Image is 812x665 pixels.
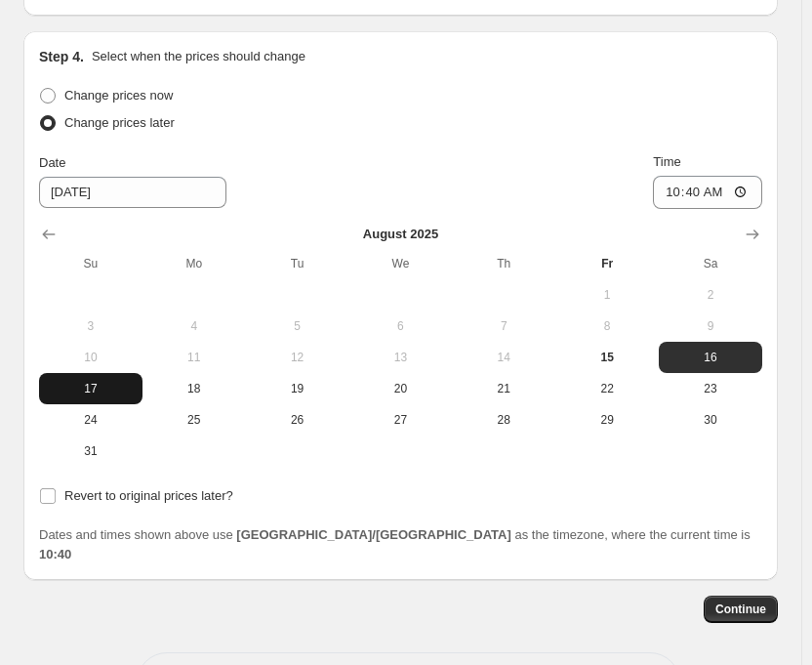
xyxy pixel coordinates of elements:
[460,381,548,396] span: 21
[739,221,766,248] button: Show next month, September 2025
[349,248,453,279] th: Wednesday
[555,404,659,436] button: Friday August 29 2025
[452,311,555,342] button: Thursday August 7 2025
[39,155,65,170] span: Date
[39,342,142,373] button: Sunday August 10 2025
[39,311,142,342] button: Sunday August 3 2025
[254,350,342,365] span: 12
[555,248,659,279] th: Friday
[667,381,754,396] span: 23
[667,318,754,334] span: 9
[460,256,548,271] span: Th
[39,547,71,561] b: 10:40
[667,412,754,428] span: 30
[47,350,135,365] span: 10
[659,248,762,279] th: Saturday
[39,248,142,279] th: Sunday
[555,279,659,311] button: Friday August 1 2025
[39,47,84,66] h2: Step 4.
[349,404,453,436] button: Wednesday August 27 2025
[47,443,135,459] span: 31
[39,373,142,404] button: Sunday August 17 2025
[563,412,651,428] span: 29
[150,412,238,428] span: 25
[357,350,445,365] span: 13
[35,221,62,248] button: Show previous month, July 2025
[460,350,548,365] span: 14
[47,256,135,271] span: Su
[64,88,173,103] span: Change prices now
[47,318,135,334] span: 3
[142,342,246,373] button: Monday August 11 2025
[246,373,349,404] button: Tuesday August 19 2025
[47,381,135,396] span: 17
[452,404,555,436] button: Thursday August 28 2025
[92,47,305,66] p: Select when the prices should change
[659,279,762,311] button: Saturday August 2 2025
[357,381,445,396] span: 20
[142,311,246,342] button: Monday August 4 2025
[653,154,680,169] span: Time
[667,256,754,271] span: Sa
[246,248,349,279] th: Tuesday
[142,248,246,279] th: Monday
[653,176,762,209] input: 12:00
[39,527,751,561] span: Dates and times shown above use as the timezone, where the current time is
[563,256,651,271] span: Fr
[452,342,555,373] button: Thursday August 14 2025
[659,311,762,342] button: Saturday August 9 2025
[39,177,226,208] input: 8/15/2025
[150,381,238,396] span: 18
[460,318,548,334] span: 7
[555,373,659,404] button: Friday August 22 2025
[563,318,651,334] span: 8
[246,311,349,342] button: Tuesday August 5 2025
[349,311,453,342] button: Wednesday August 6 2025
[563,287,651,303] span: 1
[254,256,342,271] span: Tu
[555,342,659,373] button: Today Friday August 15 2025
[452,373,555,404] button: Thursday August 21 2025
[357,412,445,428] span: 27
[563,350,651,365] span: 15
[659,404,762,436] button: Saturday August 30 2025
[667,287,754,303] span: 2
[150,350,238,365] span: 11
[357,256,445,271] span: We
[659,342,762,373] button: Saturday August 16 2025
[150,318,238,334] span: 4
[254,412,342,428] span: 26
[659,373,762,404] button: Saturday August 23 2025
[64,115,175,130] span: Change prices later
[39,404,142,436] button: Sunday August 24 2025
[563,381,651,396] span: 22
[64,488,233,503] span: Revert to original prices later?
[47,412,135,428] span: 24
[460,412,548,428] span: 28
[704,596,778,623] button: Continue
[246,404,349,436] button: Tuesday August 26 2025
[142,404,246,436] button: Monday August 25 2025
[357,318,445,334] span: 6
[349,342,453,373] button: Wednesday August 13 2025
[452,248,555,279] th: Thursday
[254,318,342,334] span: 5
[39,436,142,467] button: Sunday August 31 2025
[150,256,238,271] span: Mo
[142,373,246,404] button: Monday August 18 2025
[715,602,766,617] span: Continue
[667,350,754,365] span: 16
[349,373,453,404] button: Wednesday August 20 2025
[254,381,342,396] span: 19
[246,342,349,373] button: Tuesday August 12 2025
[555,311,659,342] button: Friday August 8 2025
[236,527,510,542] b: [GEOGRAPHIC_DATA]/[GEOGRAPHIC_DATA]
